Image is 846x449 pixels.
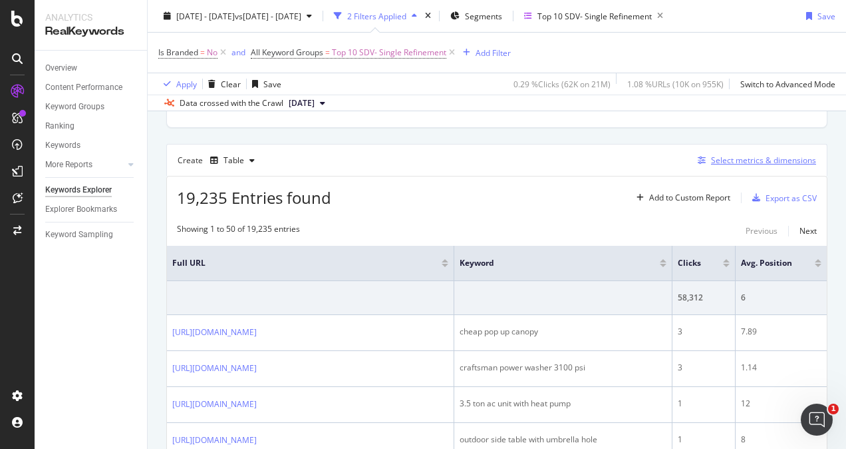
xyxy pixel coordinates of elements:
[177,223,300,239] div: Showing 1 to 50 of 19,235 entries
[741,362,821,374] div: 1.14
[221,78,241,89] div: Clear
[207,43,217,62] span: No
[45,228,113,242] div: Keyword Sampling
[678,292,730,304] div: 58,312
[741,326,821,338] div: 7.89
[735,73,835,95] button: Switch to Advanced Mode
[45,183,112,197] div: Keywords Explorer
[422,9,434,23] div: times
[158,47,198,58] span: Is Branded
[231,47,245,58] div: and
[172,257,422,269] span: Full URL
[45,24,136,39] div: RealKeywords
[799,223,817,239] button: Next
[45,203,138,217] a: Explorer Bookmarks
[45,158,92,172] div: More Reports
[45,81,138,95] a: Content Performance
[678,326,730,338] div: 3
[747,187,817,209] button: Export as CSV
[177,187,331,209] span: 19,235 Entries found
[460,362,666,374] div: craftsman power washer 3100 psi
[746,225,777,236] div: Previous
[678,257,703,269] span: Clicks
[45,183,138,197] a: Keywords Explorer
[180,97,283,109] div: Data crossed with the Crawl
[200,47,205,58] span: =
[332,43,446,62] span: Top 10 SDV- Single Refinement
[172,434,257,447] a: [URL][DOMAIN_NAME]
[283,95,331,111] button: [DATE]
[45,158,124,172] a: More Reports
[325,47,330,58] span: =
[329,5,422,27] button: 2 Filters Applied
[692,153,816,169] button: Select metrics & dimensions
[45,61,138,75] a: Overview
[45,119,138,133] a: Ranking
[465,10,502,21] span: Segments
[678,362,730,374] div: 3
[247,73,281,95] button: Save
[746,223,777,239] button: Previous
[460,257,640,269] span: Keyword
[45,100,104,114] div: Keyword Groups
[172,398,257,411] a: [URL][DOMAIN_NAME]
[799,225,817,236] div: Next
[45,81,122,95] div: Content Performance
[172,362,257,375] a: [URL][DOMAIN_NAME]
[649,194,730,202] div: Add to Custom Report
[458,45,511,61] button: Add Filter
[231,46,245,59] button: and
[263,78,281,89] div: Save
[519,5,668,27] button: Top 10 SDV- Single Refinement
[741,257,795,269] span: Avg. Position
[445,5,507,27] button: Segments
[537,10,652,21] div: Top 10 SDV- Single Refinement
[45,139,138,153] a: Keywords
[158,5,317,27] button: [DATE] - [DATE]vs[DATE] - [DATE]
[513,78,611,89] div: 0.29 % Clicks ( 62K on 21M )
[176,78,197,89] div: Apply
[45,139,80,153] div: Keywords
[251,47,323,58] span: All Keyword Groups
[289,97,315,109] span: 2024 Aug. 31st
[678,434,730,446] div: 1
[172,326,257,339] a: [URL][DOMAIN_NAME]
[678,398,730,410] div: 1
[176,10,235,21] span: [DATE] - [DATE]
[741,434,821,446] div: 8
[741,398,821,410] div: 12
[45,203,117,217] div: Explorer Bookmarks
[45,100,138,114] a: Keyword Groups
[178,150,260,171] div: Create
[45,61,77,75] div: Overview
[631,187,730,209] button: Add to Custom Report
[460,326,666,338] div: cheap pop up canopy
[460,398,666,410] div: 3.5 ton ac unit with heat pump
[476,47,511,58] div: Add Filter
[223,157,244,165] div: Table
[45,11,136,24] div: Analytics
[828,404,839,414] span: 1
[801,404,833,436] iframe: Intercom live chat
[766,193,817,204] div: Export as CSV
[45,228,138,242] a: Keyword Sampling
[158,73,197,95] button: Apply
[45,119,74,133] div: Ranking
[347,10,406,21] div: 2 Filters Applied
[801,5,835,27] button: Save
[235,10,301,21] span: vs [DATE] - [DATE]
[817,10,835,21] div: Save
[627,78,724,89] div: 1.08 % URLs ( 10K on 955K )
[203,73,241,95] button: Clear
[741,292,821,304] div: 6
[711,155,816,166] div: Select metrics & dimensions
[460,434,666,446] div: outdoor side table with umbrella hole
[740,78,835,89] div: Switch to Advanced Mode
[205,150,260,171] button: Table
